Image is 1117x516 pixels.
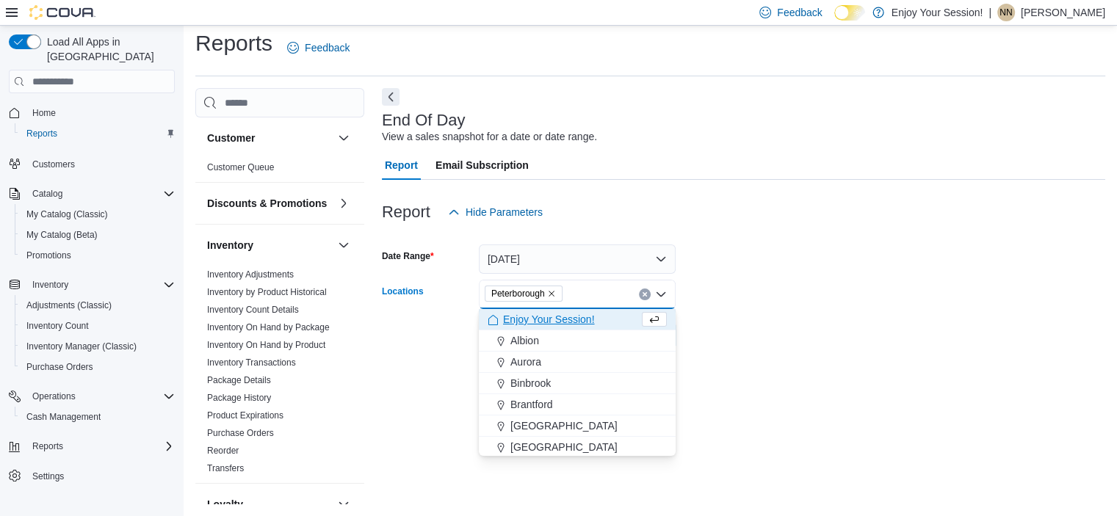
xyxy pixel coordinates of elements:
[26,468,70,485] a: Settings
[479,437,676,458] button: [GEOGRAPHIC_DATA]
[3,183,181,204] button: Catalog
[21,226,175,244] span: My Catalog (Beta)
[15,407,181,427] button: Cash Management
[32,107,56,119] span: Home
[21,247,77,264] a: Promotions
[834,5,865,21] input: Dark Mode
[26,104,62,122] a: Home
[26,276,74,294] button: Inventory
[15,123,181,144] button: Reports
[207,497,243,512] h3: Loyalty
[26,437,175,455] span: Reports
[26,103,175,122] span: Home
[382,286,424,297] label: Locations
[207,463,244,473] a: Transfers
[195,266,364,483] div: Inventory
[26,320,89,332] span: Inventory Count
[335,195,353,212] button: Discounts & Promotions
[207,410,283,421] a: Product Expirations
[382,112,466,129] h3: End Of Day
[3,465,181,487] button: Settings
[32,390,76,402] span: Operations
[382,250,434,262] label: Date Range
[15,295,181,316] button: Adjustments (Classic)
[21,358,175,376] span: Purchase Orders
[21,206,114,223] a: My Catalog (Classic)
[207,427,274,439] span: Purchase Orders
[207,357,296,368] a: Inventory Transactions
[491,286,545,301] span: Peterborough
[26,128,57,139] span: Reports
[335,495,353,513] button: Loyalty
[335,129,353,147] button: Customer
[21,358,99,376] a: Purchase Orders
[485,286,563,302] span: Peterborough
[503,312,595,327] span: Enjoy Your Session!
[21,247,175,264] span: Promotions
[21,125,175,142] span: Reports
[15,204,181,225] button: My Catalog (Classic)
[21,125,63,142] a: Reports
[207,497,332,512] button: Loyalty
[3,275,181,295] button: Inventory
[26,185,175,203] span: Catalog
[21,297,118,314] a: Adjustments (Classic)
[999,4,1012,21] span: NN
[21,206,175,223] span: My Catalog (Classic)
[207,446,239,456] a: Reorder
[479,309,676,330] button: Enjoy Your Session!
[207,357,296,368] span: Inventory Transactions
[207,322,330,333] a: Inventory On Hand by Package
[32,159,75,170] span: Customers
[207,238,253,252] h3: Inventory
[510,376,551,390] span: Binbrook
[26,388,175,405] span: Operations
[207,238,332,252] button: Inventory
[997,4,1015,21] div: Nijil Narayanan
[26,299,112,311] span: Adjustments (Classic)
[892,4,983,21] p: Enjoy Your Session!
[26,411,101,423] span: Cash Management
[335,236,353,254] button: Inventory
[21,297,175,314] span: Adjustments (Classic)
[207,428,274,438] a: Purchase Orders
[21,338,175,355] span: Inventory Manager (Classic)
[32,279,68,291] span: Inventory
[639,288,651,300] button: Clear input
[305,40,350,55] span: Feedback
[510,355,541,369] span: Aurora
[32,188,62,200] span: Catalog
[26,467,175,485] span: Settings
[32,440,63,452] span: Reports
[479,244,676,274] button: [DATE]
[15,357,181,377] button: Purchase Orders
[21,317,95,335] a: Inventory Count
[21,226,104,244] a: My Catalog (Beta)
[21,338,142,355] a: Inventory Manager (Classic)
[442,197,549,227] button: Hide Parameters
[26,229,98,241] span: My Catalog (Beta)
[26,208,108,220] span: My Catalog (Classic)
[382,129,597,145] div: View a sales snapshot for a date or date range.
[3,386,181,407] button: Operations
[281,33,355,62] a: Feedback
[207,196,327,211] h3: Discounts & Promotions
[195,159,364,182] div: Customer
[479,415,676,437] button: [GEOGRAPHIC_DATA]
[21,408,106,426] a: Cash Management
[207,161,274,173] span: Customer Queue
[385,150,418,180] span: Report
[26,250,71,261] span: Promotions
[207,269,294,280] a: Inventory Adjustments
[15,245,181,266] button: Promotions
[1021,4,1105,21] p: [PERSON_NAME]
[26,388,82,405] button: Operations
[26,154,175,172] span: Customers
[207,131,332,145] button: Customer
[3,102,181,123] button: Home
[988,4,991,21] p: |
[26,437,69,455] button: Reports
[207,374,271,386] span: Package Details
